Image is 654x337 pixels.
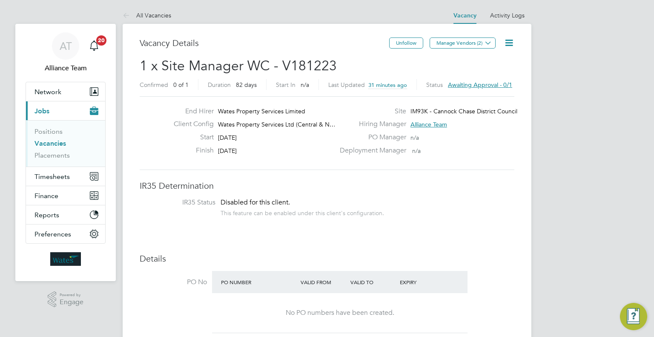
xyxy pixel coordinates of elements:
a: Positions [34,127,63,135]
a: Vacancy [453,12,476,19]
span: Reports [34,211,59,219]
label: Deployment Manager [335,146,406,155]
label: Hiring Manager [335,120,406,129]
label: Start [167,133,214,142]
label: Duration [208,81,231,89]
span: Wates Property Services Ltd (Central & N… [218,121,336,128]
label: Start In [276,81,295,89]
div: Jobs [26,120,105,167]
span: AT [60,40,72,52]
span: n/a [412,147,421,155]
div: This feature can be enabled under this client's configuration. [221,207,384,217]
span: n/a [410,134,419,141]
nav: Main navigation [15,24,116,281]
span: Jobs [34,107,49,115]
label: Client Config [167,120,214,129]
span: n/a [301,81,309,89]
button: Engage Resource Center [620,303,647,330]
label: IR35 Status [148,198,215,207]
a: Vacancies [34,139,66,147]
a: 20 [86,32,103,60]
span: Timesheets [34,173,70,181]
button: Manage Vendors (2) [430,37,496,49]
span: Network [34,88,61,96]
span: Engage [60,299,83,306]
label: Site [335,107,406,116]
h3: Details [140,253,514,264]
label: PO No [140,278,207,287]
h3: Vacancy Details [140,37,389,49]
span: Powered by [60,291,83,299]
img: wates-logo-retina.png [50,252,81,266]
span: 1 x Site Manager WC - V181223 [140,58,337,74]
span: 31 minutes ago [368,81,407,89]
a: Powered byEngage [48,291,84,308]
div: PO Number [219,274,298,290]
button: Preferences [26,225,105,243]
label: End Hirer [167,107,214,116]
span: IM93K - Cannock Chase District Council [410,107,517,115]
span: Wates Property Services Limited [218,107,305,115]
div: Expiry [398,274,447,290]
a: Activity Logs [490,12,525,19]
label: Status [426,81,443,89]
span: [DATE] [218,147,237,155]
div: Valid To [348,274,398,290]
span: Awaiting approval - 0/1 [448,81,512,89]
h3: IR35 Determination [140,180,514,191]
div: Valid From [298,274,348,290]
a: ATAlliance Team [26,32,106,73]
span: Disabled for this client. [221,198,290,207]
a: Go to home page [26,252,106,266]
span: 20 [96,35,106,46]
span: 0 of 1 [173,81,189,89]
span: Alliance Team [26,63,106,73]
label: Last Updated [328,81,365,89]
label: PO Manager [335,133,406,142]
button: Finance [26,186,105,205]
a: All Vacancies [123,12,171,19]
button: Timesheets [26,167,105,186]
span: [DATE] [218,134,237,141]
button: Reports [26,205,105,224]
span: Alliance Team [410,121,447,128]
span: Preferences [34,230,71,238]
a: Placements [34,151,70,159]
div: No PO numbers have been created. [221,308,459,317]
button: Jobs [26,101,105,120]
button: Network [26,82,105,101]
button: Unfollow [389,37,423,49]
span: 82 days [236,81,257,89]
label: Finish [167,146,214,155]
label: Confirmed [140,81,168,89]
span: Finance [34,192,58,200]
